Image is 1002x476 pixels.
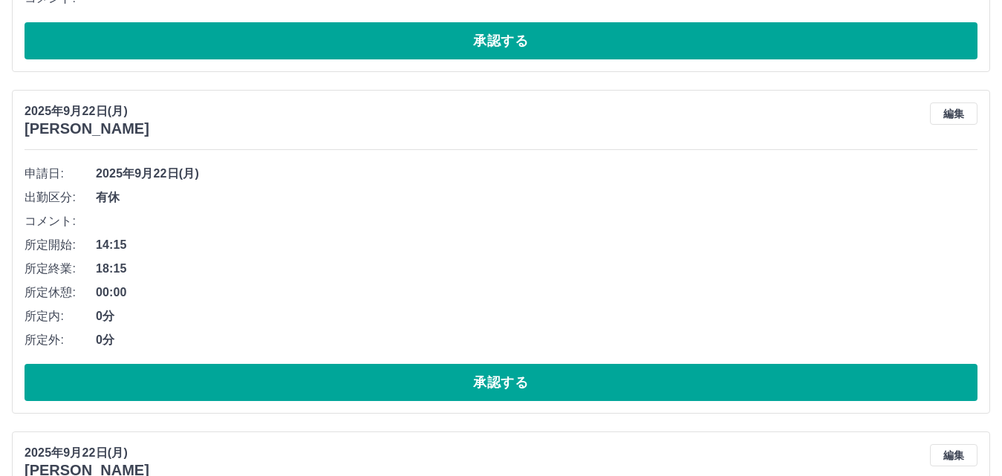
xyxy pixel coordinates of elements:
[96,260,977,278] span: 18:15
[96,284,977,301] span: 00:00
[96,189,977,206] span: 有休
[25,284,96,301] span: 所定休憩:
[25,120,149,137] h3: [PERSON_NAME]
[96,307,977,325] span: 0分
[96,236,977,254] span: 14:15
[25,189,96,206] span: 出勤区分:
[25,212,96,230] span: コメント:
[25,22,977,59] button: 承認する
[25,165,96,183] span: 申請日:
[25,444,149,462] p: 2025年9月22日(月)
[25,260,96,278] span: 所定終業:
[96,331,977,349] span: 0分
[25,236,96,254] span: 所定開始:
[25,307,96,325] span: 所定内:
[25,331,96,349] span: 所定外:
[96,165,977,183] span: 2025年9月22日(月)
[930,444,977,466] button: 編集
[25,102,149,120] p: 2025年9月22日(月)
[930,102,977,125] button: 編集
[25,364,977,401] button: 承認する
